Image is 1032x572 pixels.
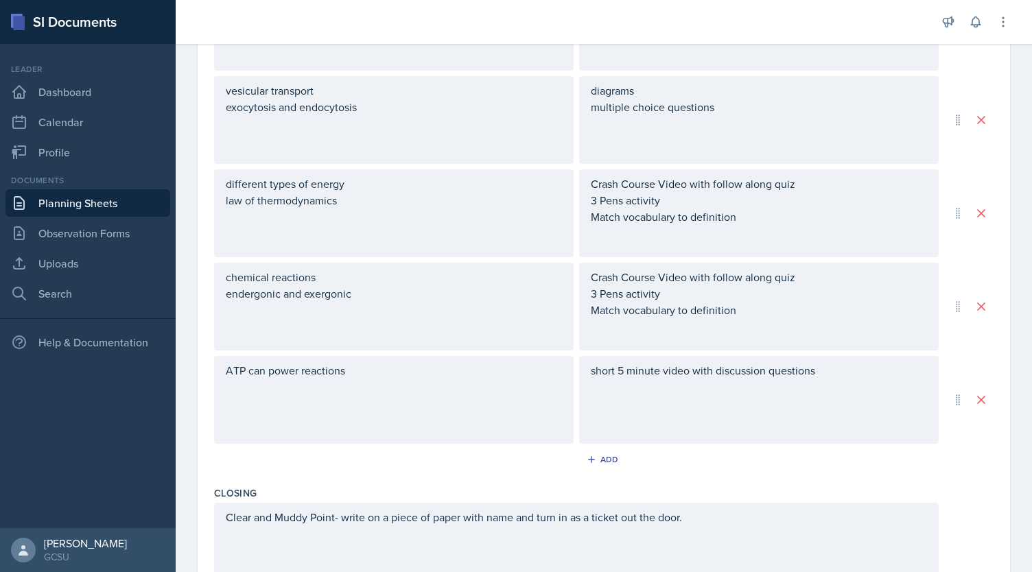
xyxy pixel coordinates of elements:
p: 3 Pens activity [591,285,927,302]
div: GCSU [44,550,127,564]
p: chemical reactions [226,269,562,285]
a: Observation Forms [5,219,170,247]
p: different types of energy [226,176,562,192]
div: Add [589,454,619,465]
div: [PERSON_NAME] [44,536,127,550]
div: Leader [5,63,170,75]
a: Uploads [5,250,170,277]
p: 3 Pens activity [591,192,927,208]
p: Match vocabulary to definition [591,208,927,225]
p: short 5 minute video with discussion questions [591,362,927,379]
label: Closing [214,486,257,500]
button: Add [582,449,626,470]
a: Search [5,280,170,307]
p: multiple choice questions [591,99,927,115]
a: Calendar [5,108,170,136]
p: Clear and Muddy Point- write on a piece of paper with name and turn in as a ticket out the door. [226,509,927,525]
p: Crash Course Video with follow along quiz [591,269,927,285]
p: exocytosis and endocytosis [226,99,562,115]
div: Documents [5,174,170,187]
p: Crash Course Video with follow along quiz [591,176,927,192]
p: ATP can power reactions [226,362,562,379]
a: Profile [5,139,170,166]
div: Help & Documentation [5,329,170,356]
p: Match vocabulary to definition [591,302,927,318]
a: Dashboard [5,78,170,106]
a: Planning Sheets [5,189,170,217]
p: endergonic and exergonic [226,285,562,302]
p: law of thermodynamics [226,192,562,208]
p: vesicular transport [226,82,562,99]
p: diagrams [591,82,927,99]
